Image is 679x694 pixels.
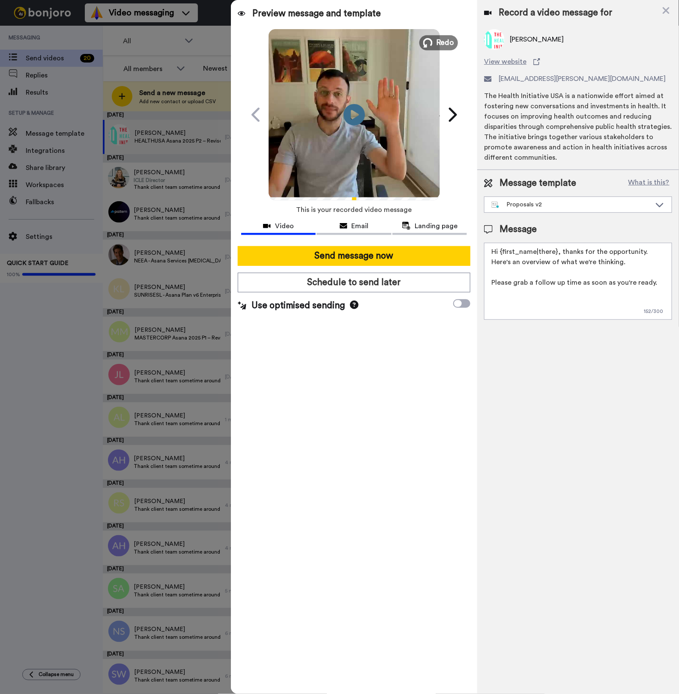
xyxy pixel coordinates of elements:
a: View website [484,57,672,67]
span: Message template [500,177,576,190]
span: Message [500,223,537,236]
button: Schedule to send later [238,273,470,292]
button: Send message now [238,246,470,266]
textarea: Hi {first_name|there}, thanks for the opportunity. Here's an overview of what we're thinking. Ple... [484,243,672,320]
img: nextgen-template.svg [491,202,500,208]
span: [EMAIL_ADDRESS][PERSON_NAME][DOMAIN_NAME] [499,74,666,84]
span: View website [484,57,526,67]
span: Email [352,221,369,231]
span: Video [275,221,294,231]
span: Use optimised sending [251,299,345,312]
div: Proposals v2 [491,200,651,209]
button: What is this? [626,177,672,190]
div: The Health Initiative USA is a nationwide effort aimed at fostering new conversations and investm... [484,91,672,163]
span: Landing page [415,221,458,231]
span: This is your recorded video message [296,200,412,219]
